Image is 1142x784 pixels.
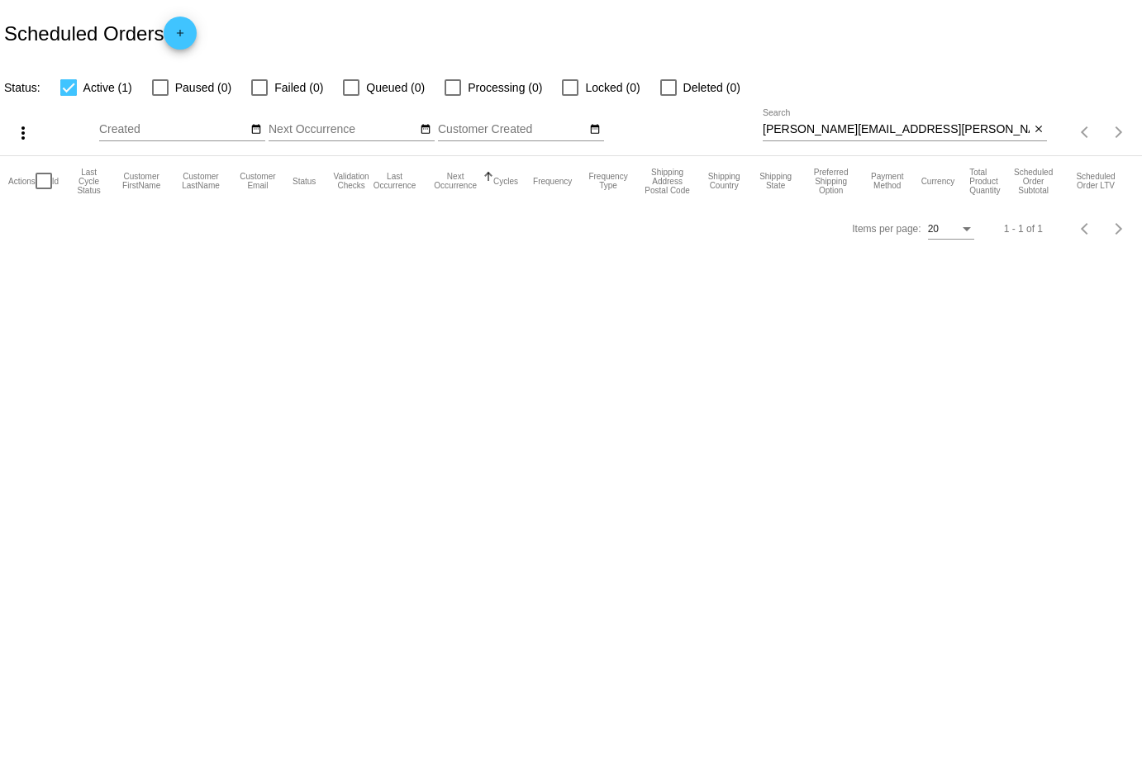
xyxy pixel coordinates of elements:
[808,168,854,195] button: Change sorting for PreferredShippingOption
[99,123,248,136] input: Created
[1073,172,1119,190] button: Change sorting for LifetimeValue
[1009,168,1058,195] button: Change sorting for Subtotal
[533,176,572,186] button: Change sorting for Frequency
[250,123,262,136] mat-icon: date_range
[420,123,431,136] mat-icon: date_range
[331,156,371,206] mat-header-cell: Validation Checks
[175,78,231,97] span: Paused (0)
[852,223,921,235] div: Items per page:
[293,176,316,186] button: Change sorting for Status
[74,168,104,195] button: Change sorting for LastProcessingCycleId
[438,123,587,136] input: Customer Created
[52,176,59,186] button: Change sorting for Id
[13,123,33,143] mat-icon: more_vert
[758,172,793,190] button: Change sorting for ShippingState
[1033,123,1044,136] mat-icon: close
[587,172,629,190] button: Change sorting for FrequencyType
[1069,116,1102,149] button: Previous page
[83,78,132,97] span: Active (1)
[1102,116,1135,149] button: Next page
[269,123,417,136] input: Next Occurrence
[372,172,417,190] button: Change sorting for LastOccurrenceUtc
[170,27,190,47] mat-icon: add
[969,156,1009,206] mat-header-cell: Total Product Quantity
[1069,212,1102,245] button: Previous page
[1102,212,1135,245] button: Next page
[585,78,640,97] span: Locked (0)
[4,81,40,94] span: Status:
[928,223,939,235] span: 20
[8,156,36,206] mat-header-cell: Actions
[4,17,197,50] h2: Scheduled Orders
[366,78,425,97] span: Queued (0)
[868,172,906,190] button: Change sorting for PaymentMethod.Type
[119,172,164,190] button: Change sorting for CustomerFirstName
[468,78,542,97] span: Processing (0)
[1004,223,1043,235] div: 1 - 1 of 1
[683,78,740,97] span: Deleted (0)
[1030,121,1047,139] button: Clear
[589,123,601,136] mat-icon: date_range
[763,123,1030,136] input: Search
[705,172,742,190] button: Change sorting for ShippingCountry
[921,176,955,186] button: Change sorting for CurrencyIso
[432,172,478,190] button: Change sorting for NextOccurrenceUtc
[238,172,278,190] button: Change sorting for CustomerEmail
[493,176,518,186] button: Change sorting for Cycles
[274,78,323,97] span: Failed (0)
[178,172,223,190] button: Change sorting for CustomerLastName
[645,168,691,195] button: Change sorting for ShippingPostcode
[928,224,974,235] mat-select: Items per page:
